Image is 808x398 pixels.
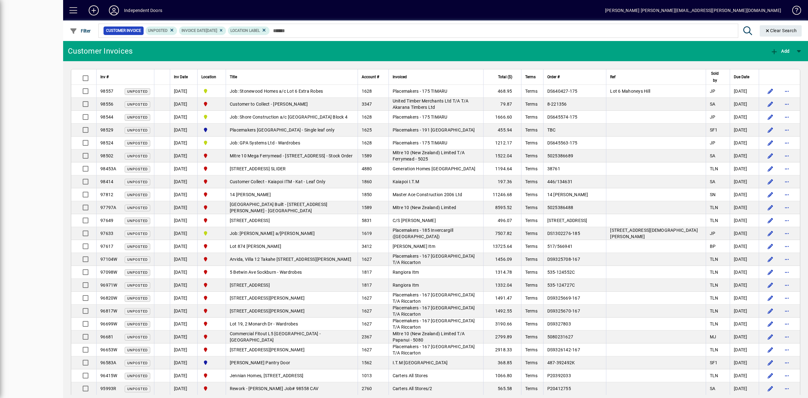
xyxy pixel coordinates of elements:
span: Unposted [127,115,148,120]
div: [PERSON_NAME] [PERSON_NAME][EMAIL_ADDRESS][PERSON_NAME][DOMAIN_NAME] [605,5,781,15]
span: Timaru [201,139,222,146]
td: [DATE] [170,292,197,305]
td: [DATE] [730,98,759,111]
span: Customer to Collect - [PERSON_NAME] [230,102,308,107]
span: Placemakers - 175 TIMARU [393,114,448,120]
span: C/S [PERSON_NAME] [393,218,436,223]
button: Profile [104,5,124,16]
span: Terms [525,114,538,120]
button: Edit [765,228,775,238]
span: Unposted [127,102,148,107]
td: [DATE] [170,266,197,279]
span: 97104W [100,257,117,262]
span: 517/566941 [547,244,573,249]
span: Christchurch [201,307,222,314]
span: Location [201,73,216,80]
span: Terms [525,179,538,184]
span: [STREET_ADDRESS] [230,283,270,288]
td: [DATE] [170,227,197,240]
div: Location [201,73,222,80]
div: Title [230,73,354,80]
span: SA [710,102,716,107]
button: Add [84,5,104,16]
span: [DATE] [206,28,217,33]
td: [DATE] [730,149,759,162]
td: [DATE] [170,124,197,137]
span: 98557 [100,89,113,94]
button: More options [782,177,792,187]
span: TLN [710,257,718,262]
span: [STREET_ADDRESS] SLIDER [230,166,286,171]
span: Placemakers - 175 TIMARU [393,140,448,145]
span: Placemakers - 191 [GEOGRAPHIC_DATA] [393,127,475,132]
td: 1491.47 [483,292,521,305]
span: Add [770,49,789,54]
button: More options [782,164,792,174]
span: Arvida, Villa 12 Takahe [STREET_ADDRESS][PERSON_NAME] [230,257,351,262]
span: Christchurch [201,282,222,289]
span: 1627 [362,257,372,262]
span: 1628 [362,140,372,145]
span: Terms [525,244,538,249]
button: More options [782,280,792,290]
span: 98556 [100,102,113,107]
td: [DATE] [170,162,197,175]
span: 5025386689 [547,153,573,158]
span: BP [710,244,716,249]
span: Placemakers [GEOGRAPHIC_DATA] - Single leaf only [230,127,335,132]
span: Christchurch [201,204,222,211]
span: JP [710,231,716,236]
span: Placemakers - 167 [GEOGRAPHIC_DATA] T/A Riccarton [393,305,475,317]
td: 7507.82 [483,227,521,240]
span: Placemakers - 167 [GEOGRAPHIC_DATA] T/A Riccarton [393,254,475,265]
td: 197.36 [483,175,521,188]
button: Edit [765,358,775,368]
span: Ref [610,73,615,80]
span: 38761 [547,166,560,171]
div: Ref [610,73,702,80]
span: Terms [525,166,538,171]
td: 1212.17 [483,137,521,149]
td: [DATE] [170,149,197,162]
span: Order # [547,73,560,80]
span: 1817 [362,270,372,275]
button: Edit [765,319,775,329]
td: [DATE] [730,240,759,253]
span: Placemakers - 175 TIMARU [393,89,448,94]
span: 98529 [100,127,113,132]
span: 1850 [362,192,372,197]
span: TLN [710,296,718,301]
button: Edit [765,112,775,122]
span: 5 Betwin Ave Sockburn - Wardrobes [230,270,302,275]
span: DS645563-175 [547,140,578,145]
span: DS640427-175 [547,89,578,94]
span: 1627 [362,296,372,301]
span: Christchurch [201,101,222,108]
span: United Timber Merchants Ltd T/A T/A Akarana Timbers Ltd [393,98,469,110]
td: 79.87 [483,98,521,111]
td: [DATE] [170,188,197,201]
span: Invoiced [393,73,407,80]
td: [DATE] [170,279,197,292]
span: 5831 [362,218,372,223]
button: Edit [765,190,775,200]
span: Customer Collect - Kaiapoi ITM - Kat - Leaf Only [230,179,325,184]
button: Edit [765,215,775,225]
span: Christchurch [201,217,222,224]
span: Unposted [127,271,148,275]
span: 96971W [100,283,117,288]
button: Edit [765,241,775,251]
td: [DATE] [730,292,759,305]
span: Terms [525,73,536,80]
td: 1522.04 [483,149,521,162]
span: 96820W [100,296,117,301]
span: [STREET_ADDRESS] [547,218,587,223]
span: 97812 [100,192,113,197]
span: Christchurch [201,178,222,185]
td: 11246.68 [483,188,521,201]
div: Sold by [710,70,726,84]
span: SN [710,192,716,197]
button: More options [782,371,792,381]
span: 98453A [100,166,116,171]
td: [DATE] [730,175,759,188]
